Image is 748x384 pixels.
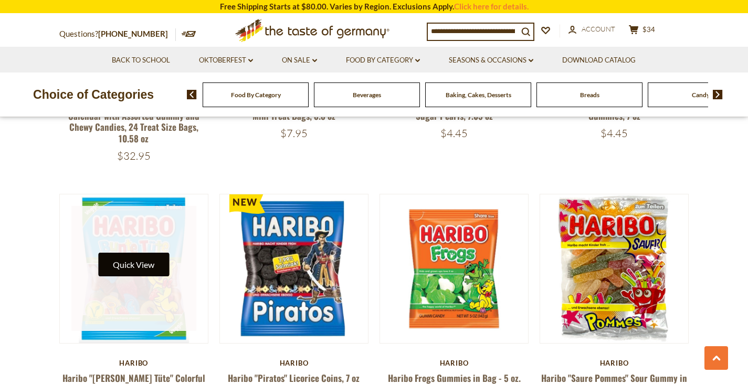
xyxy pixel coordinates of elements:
[562,55,636,66] a: Download Catalog
[540,194,689,343] img: Haribo
[59,27,176,41] p: Questions?
[68,98,199,145] a: Haribo Glow in the Dark Advent Calendar with Assorted Gummy and Chewy Candies, 24 Treat Size Bags...
[117,149,151,162] span: $32.95
[60,194,208,343] img: Haribo
[568,24,615,35] a: Account
[626,25,658,38] button: $34
[380,359,529,367] div: Haribo
[187,90,197,99] img: previous arrow
[199,55,253,66] a: Oktoberfest
[231,91,281,99] a: Food By Category
[112,55,170,66] a: Back to School
[454,2,529,11] a: Click here for details.
[59,359,209,367] div: Haribo
[346,55,420,66] a: Food By Category
[600,127,628,140] span: $4.45
[353,91,381,99] a: Beverages
[440,127,468,140] span: $4.45
[692,91,710,99] a: Candy
[582,25,615,33] span: Account
[540,359,689,367] div: Haribo
[98,29,168,38] a: [PHONE_NUMBER]
[220,194,368,343] img: Haribo
[580,91,599,99] a: Breads
[280,127,308,140] span: $7.95
[282,55,317,66] a: On Sale
[642,25,655,34] span: $34
[446,91,511,99] a: Baking, Cakes, Desserts
[713,90,723,99] img: next arrow
[449,55,533,66] a: Seasons & Occasions
[380,194,529,343] img: Haribo
[219,359,369,367] div: Haribo
[98,253,169,276] button: Quick View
